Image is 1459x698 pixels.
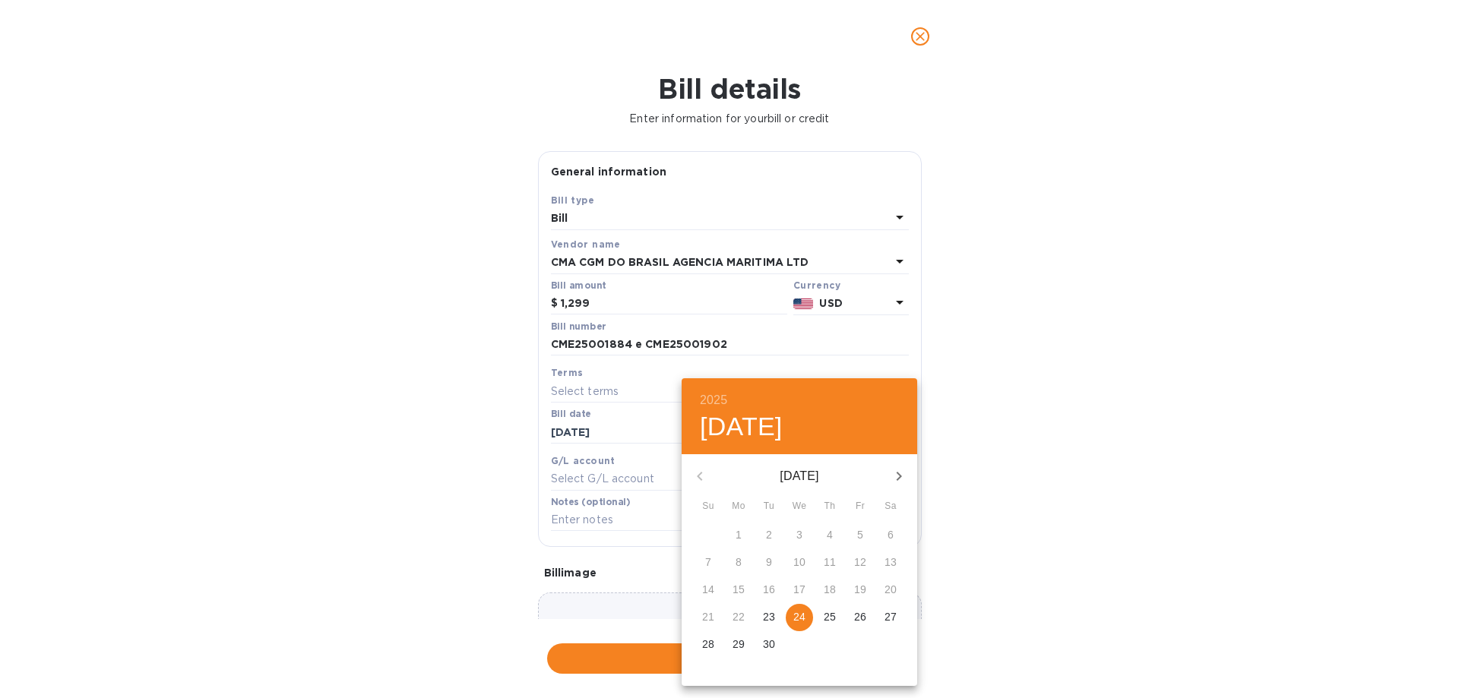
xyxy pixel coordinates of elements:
p: 23 [763,609,775,624]
span: We [786,499,813,514]
button: 24 [786,604,813,631]
span: Mo [725,499,752,514]
button: 26 [847,604,874,631]
p: 25 [824,609,836,624]
button: [DATE] [700,411,783,443]
p: 30 [763,636,775,652]
p: 27 [885,609,897,624]
span: Su [695,499,722,514]
span: Th [816,499,843,514]
button: 25 [816,604,843,631]
span: Sa [877,499,904,514]
button: 23 [755,604,783,631]
p: [DATE] [718,467,881,485]
p: 24 [793,609,805,624]
span: Tu [755,499,783,514]
p: 28 [702,636,714,652]
p: 29 [733,636,745,652]
button: 2025 [700,390,727,411]
p: 26 [854,609,866,624]
span: Fr [847,499,874,514]
button: 27 [877,604,904,631]
button: 29 [725,631,752,659]
button: 28 [695,631,722,659]
button: 30 [755,631,783,659]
